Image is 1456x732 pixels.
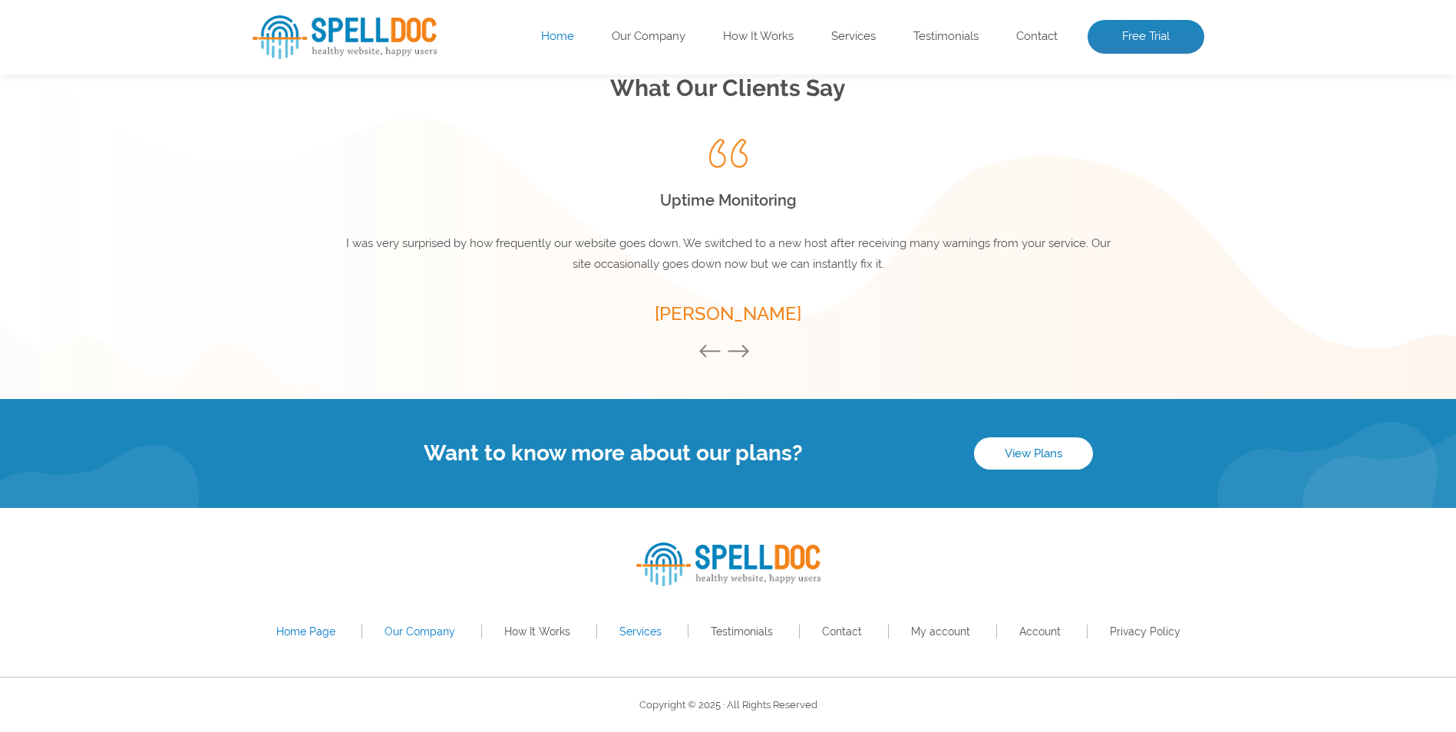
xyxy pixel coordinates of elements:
[709,139,748,168] img: Quote
[1110,625,1180,638] a: Privacy Policy
[276,625,335,638] a: Home Page
[253,62,801,116] h1: Website Analysis
[723,29,794,45] a: How It Works
[253,621,1204,642] nav: Footer Primary Menu
[911,625,970,638] a: My account
[253,15,437,59] img: SpellDoc
[253,192,675,233] input: Enter Your URL
[385,625,455,638] a: Our Company
[636,542,820,586] img: SpellDoc
[974,437,1093,470] a: View Plans
[541,29,574,45] a: Home
[827,88,1134,102] img: Free Webiste Analysis
[698,344,729,361] button: Previous
[619,625,662,638] a: Services
[711,625,773,638] a: Testimonials
[345,298,1112,330] h5: [PERSON_NAME]
[1016,29,1058,45] a: Contact
[253,249,389,287] button: Scan Website
[822,625,862,638] a: Contact
[345,187,1112,214] h2: Spelling Issues
[504,625,570,638] a: How It Works
[253,440,974,466] h4: Want to know more about our plans?
[253,62,348,116] span: Free
[612,29,685,45] a: Our Company
[1019,625,1061,638] a: Account
[352,236,1104,271] span: I never realized myself and staff were such terrible spellers. You guys catch a new embarrassing ...
[913,29,979,45] a: Testimonials
[639,699,817,711] span: Copyright © 2025 · All Rights Reserved
[727,344,758,361] button: Next
[1088,20,1204,54] a: Free Trial
[824,50,1204,311] img: Free Webiste Analysis
[253,131,801,180] p: Enter your website’s URL to see spelling mistakes, broken links and more
[831,29,876,45] a: Services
